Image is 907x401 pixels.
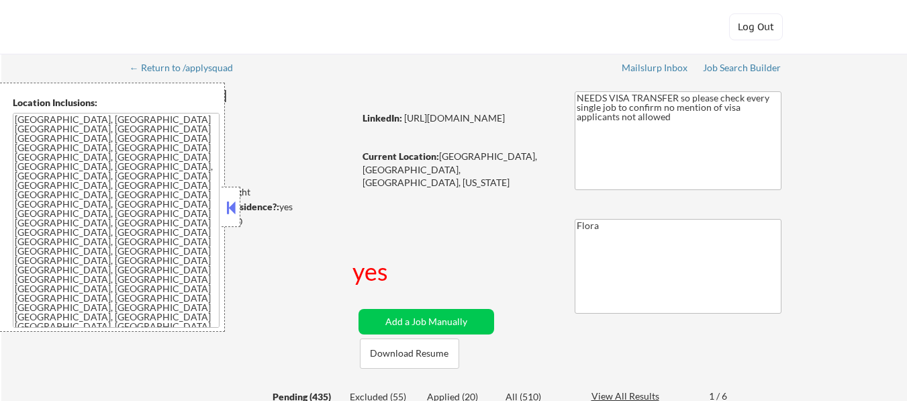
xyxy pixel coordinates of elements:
strong: LinkedIn: [363,112,402,124]
button: Download Resume [360,339,459,369]
div: Location Inclusions: [13,96,220,109]
div: ← Return to /applysquad [130,63,246,73]
a: Mailslurp Inbox [622,62,689,76]
a: Job Search Builder [703,62,781,76]
div: [PERSON_NAME] [131,87,407,104]
a: ← Return to /applysquad [130,62,246,76]
div: $200,000 [130,215,354,228]
button: Add a Job Manually [359,309,494,335]
div: [GEOGRAPHIC_DATA], [GEOGRAPHIC_DATA], [GEOGRAPHIC_DATA], [US_STATE] [363,150,553,189]
div: 16 sent / 200 bought [130,185,354,199]
strong: Current Location: [363,150,439,162]
button: Log Out [729,13,783,40]
div: Job Search Builder [703,63,781,73]
a: [URL][DOMAIN_NAME] [404,112,505,124]
div: Mailslurp Inbox [622,63,689,73]
div: yes [352,255,391,288]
